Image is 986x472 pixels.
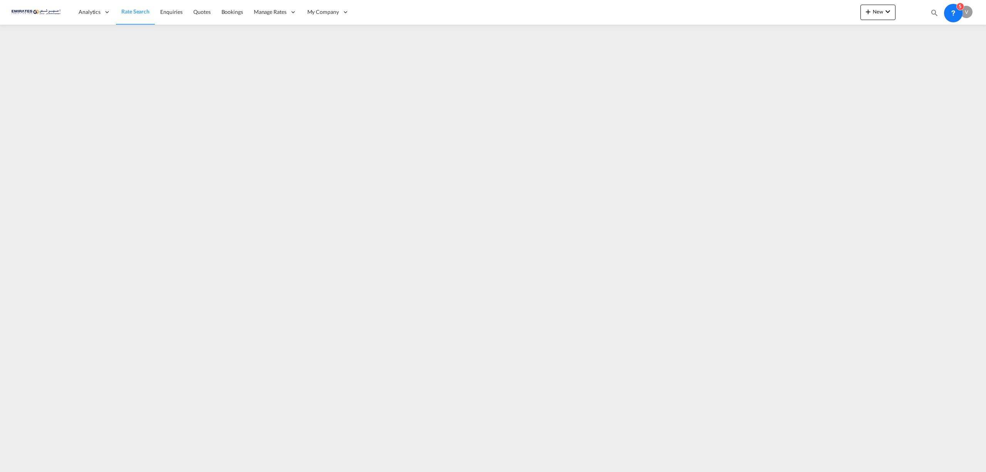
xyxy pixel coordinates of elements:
span: Bookings [221,8,243,15]
img: c67187802a5a11ec94275b5db69a26e6.png [12,3,64,21]
md-icon: icon-chevron-down [883,7,892,16]
div: Help [943,5,960,19]
span: Quotes [193,8,210,15]
span: Analytics [79,8,101,16]
div: V [960,6,973,18]
button: icon-plus 400-fgNewicon-chevron-down [860,5,895,20]
span: My Company [307,8,339,16]
span: Help [943,5,956,18]
span: Rate Search [121,8,149,15]
span: New [864,8,892,15]
md-icon: icon-magnify [930,8,939,17]
md-icon: icon-plus 400-fg [864,7,873,16]
span: Enquiries [160,8,183,15]
div: icon-magnify [930,8,939,20]
span: Manage Rates [254,8,287,16]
